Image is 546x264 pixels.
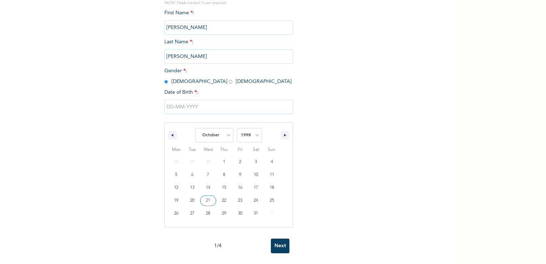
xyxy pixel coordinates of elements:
[238,181,242,194] span: 16
[264,144,280,156] span: Sun
[254,194,258,207] span: 24
[164,100,293,114] input: DD-MM-YYYY
[200,168,216,181] button: 7
[222,207,226,220] span: 29
[216,144,232,156] span: Thu
[164,49,293,64] input: Enter your last name
[248,194,264,207] button: 24
[232,156,248,168] button: 2
[190,181,194,194] span: 13
[164,68,292,84] span: Gender : [DEMOGRAPHIC_DATA] [DEMOGRAPHIC_DATA]
[232,168,248,181] button: 9
[216,207,232,220] button: 29
[254,207,258,220] span: 31
[271,239,289,253] input: Next
[238,207,242,220] span: 30
[232,194,248,207] button: 23
[168,144,184,156] span: Mon
[164,89,198,96] span: Date of Birth :
[239,156,241,168] span: 2
[238,194,242,207] span: 23
[174,194,178,207] span: 19
[184,168,200,181] button: 6
[232,144,248,156] span: Fri
[223,156,225,168] span: 1
[206,181,210,194] span: 14
[216,168,232,181] button: 8
[248,156,264,168] button: 3
[254,168,258,181] span: 10
[207,168,209,181] span: 7
[200,144,216,156] span: Wed
[222,194,226,207] span: 22
[191,168,193,181] span: 6
[216,181,232,194] button: 15
[174,207,178,220] span: 26
[200,207,216,220] button: 28
[164,242,271,250] div: 1 / 4
[264,168,280,181] button: 11
[216,194,232,207] button: 22
[184,181,200,194] button: 13
[175,168,177,181] span: 5
[271,156,273,168] span: 4
[184,144,200,156] span: Tue
[222,181,226,194] span: 15
[168,168,184,181] button: 5
[206,194,210,207] span: 21
[239,168,241,181] span: 9
[168,207,184,220] button: 26
[190,207,194,220] span: 27
[168,194,184,207] button: 19
[264,156,280,168] button: 4
[264,194,280,207] button: 25
[248,181,264,194] button: 17
[190,194,194,207] span: 20
[232,207,248,220] button: 30
[216,156,232,168] button: 1
[164,39,293,59] span: Last Name :
[264,181,280,194] button: 18
[174,181,178,194] span: 12
[232,181,248,194] button: 16
[184,207,200,220] button: 27
[164,20,293,35] input: Enter your first name
[200,181,216,194] button: 14
[184,194,200,207] button: 20
[255,156,257,168] span: 3
[270,168,274,181] span: 11
[248,207,264,220] button: 31
[223,168,225,181] span: 8
[200,194,216,207] button: 21
[164,10,293,30] span: First Name :
[254,181,258,194] span: 17
[248,144,264,156] span: Sat
[270,181,274,194] span: 18
[248,168,264,181] button: 10
[206,207,210,220] span: 28
[270,194,274,207] span: 25
[164,0,293,6] p: NOTE: Fields marked (*) are required
[168,181,184,194] button: 12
